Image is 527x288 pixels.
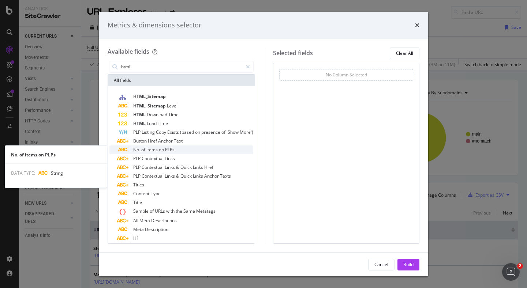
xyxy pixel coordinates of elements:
span: More') [240,129,253,135]
div: Metrics & dimensions selector [108,20,201,30]
span: Metatags [196,208,216,214]
span: 2 [517,263,523,269]
span: Titles [133,182,144,188]
span: Href [148,138,158,144]
span: Anchor [158,138,174,144]
span: Description [145,226,168,232]
div: times [415,20,419,30]
span: Content-Type [133,190,161,197]
span: with [166,208,176,214]
span: No. [133,147,141,153]
span: Sample [133,208,150,214]
span: PLP [133,164,142,170]
span: HTML [133,111,147,118]
span: Quick [180,173,193,179]
input: Search by field name [120,61,243,72]
span: Time [168,111,179,118]
span: H1 [133,235,139,241]
span: (based [180,129,195,135]
button: Clear All [390,48,419,59]
button: Build [397,259,419,270]
div: All fields [108,75,255,86]
span: Title [133,199,142,205]
span: on [195,129,201,135]
span: Anchor [204,173,220,179]
span: PLPs [165,147,175,153]
div: Available fields [108,48,149,56]
span: Load [147,120,158,126]
span: Button [133,138,148,144]
div: Clear All [396,50,413,56]
div: No. of items on PLPs [5,152,107,158]
span: Level [167,103,177,109]
span: Links [165,155,175,162]
span: Links [193,164,204,170]
span: HTML_Sitemap [133,93,166,99]
button: Cancel [368,259,395,270]
span: Contextual [142,173,165,179]
span: Copy [156,129,167,135]
span: of [141,147,146,153]
span: Href [204,164,213,170]
span: Contextual [142,155,165,162]
span: & [176,164,180,170]
span: Contextual [142,164,165,170]
iframe: Intercom live chat [502,263,520,281]
span: URLs [155,208,166,214]
span: All [133,217,139,224]
span: Links [193,173,204,179]
span: the [176,208,183,214]
div: modal [99,12,428,276]
span: Descriptions [151,217,177,224]
span: Meta [133,226,145,232]
span: PLP [133,129,142,135]
span: HTML_Sitemap [133,103,167,109]
span: & [176,173,180,179]
span: items [146,147,159,153]
span: of [150,208,155,214]
div: Build [403,261,414,268]
span: Time [158,120,168,126]
div: No Column Selected [326,72,367,78]
span: Same [183,208,196,214]
span: HTML [133,120,147,126]
span: presence [201,129,221,135]
span: Quick [180,164,193,170]
div: Cancel [374,261,388,268]
span: PLP [133,155,142,162]
span: on [159,147,165,153]
div: Selected fields [273,49,313,57]
span: Listing [142,129,156,135]
span: Links [165,173,176,179]
span: Texts [220,173,231,179]
span: PLP [133,173,142,179]
span: of [221,129,227,135]
span: Download [147,111,168,118]
span: 'Show [227,129,240,135]
span: Meta [139,217,151,224]
span: Links [165,164,176,170]
span: Text [174,138,183,144]
span: Exists [167,129,180,135]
